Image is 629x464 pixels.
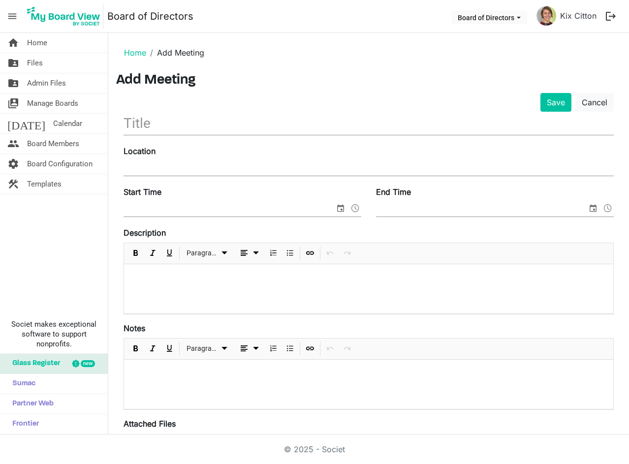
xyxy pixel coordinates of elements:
[129,247,143,259] button: Bold
[163,247,176,259] button: Underline
[27,134,79,154] span: Board Members
[536,6,556,26] img: ZrYDdGQ-fuEBFV3NAyFMqDONRWawSuyGtn_1wO1GK05fcR2tLFuI_zsGcjlPEZfhotkKuYdlZCk1m-6yt_1fgA_thumb.png
[587,202,599,215] span: select
[284,444,345,454] a: © 2025 - Societ
[124,145,156,157] label: Location
[181,339,233,359] div: Formats
[81,360,95,367] div: new
[7,33,19,53] span: home
[24,4,103,29] img: My Board View Logo
[124,322,145,334] label: Notes
[7,394,54,414] span: Partner Web
[7,73,19,93] span: folder_shared
[7,114,45,133] span: [DATE]
[233,339,265,359] div: Alignments
[3,7,22,26] span: menu
[27,93,78,113] span: Manage Boards
[27,174,62,194] span: Templates
[304,342,317,355] button: Insert Link
[267,342,280,355] button: Numbered List
[556,6,600,26] a: Kix Citton
[124,48,146,58] a: Home
[304,247,317,259] button: Insert Link
[27,73,66,93] span: Admin Files
[265,243,282,264] div: Numbered List
[144,339,161,359] div: Italic
[282,243,298,264] div: Bulleted List
[265,339,282,359] div: Numbered List
[302,243,318,264] div: Insert Link
[7,134,19,154] span: people
[129,342,143,355] button: Bold
[7,154,19,174] span: settings
[540,93,571,112] button: Save
[161,339,178,359] div: Underline
[24,4,107,29] a: My Board View Logo
[4,319,103,349] span: Societ makes exceptional software to support nonprofits.
[335,202,346,215] span: select
[146,342,159,355] button: Italic
[27,154,93,174] span: Board Configuration
[53,114,82,133] span: Calendar
[183,342,232,355] button: Paragraph dropdownbutton
[7,414,39,434] span: Frontier
[116,72,621,89] h3: Add Meeting
[127,339,144,359] div: Bold
[376,186,411,198] label: End Time
[127,243,144,264] div: Bold
[282,339,298,359] div: Bulleted List
[124,227,166,239] label: Description
[7,53,19,73] span: folder_shared
[267,247,280,259] button: Numbered List
[235,247,263,259] button: dropdownbutton
[27,33,47,53] span: Home
[283,247,297,259] button: Bulleted List
[161,243,178,264] div: Underline
[7,174,19,194] span: construction
[7,354,60,373] span: Glass Register
[302,339,318,359] div: Insert Link
[7,374,35,394] span: Sumac
[27,53,43,73] span: Files
[163,342,176,355] button: Underline
[181,243,233,264] div: Formats
[124,186,161,198] label: Start Time
[107,6,193,26] a: Board of Directors
[575,93,614,112] a: Cancel
[183,247,232,259] button: Paragraph dropdownbutton
[187,247,219,259] span: Paragraph
[451,10,527,24] button: Board of Directors dropdownbutton
[146,47,204,59] li: Add Meeting
[124,112,614,135] input: Title
[283,342,297,355] button: Bulleted List
[233,243,265,264] div: Alignments
[7,93,19,113] span: switch_account
[235,342,263,355] button: dropdownbutton
[124,418,176,430] label: Attached Files
[600,6,621,27] button: logout
[146,247,159,259] button: Italic
[144,243,161,264] div: Italic
[187,342,219,355] span: Paragraph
